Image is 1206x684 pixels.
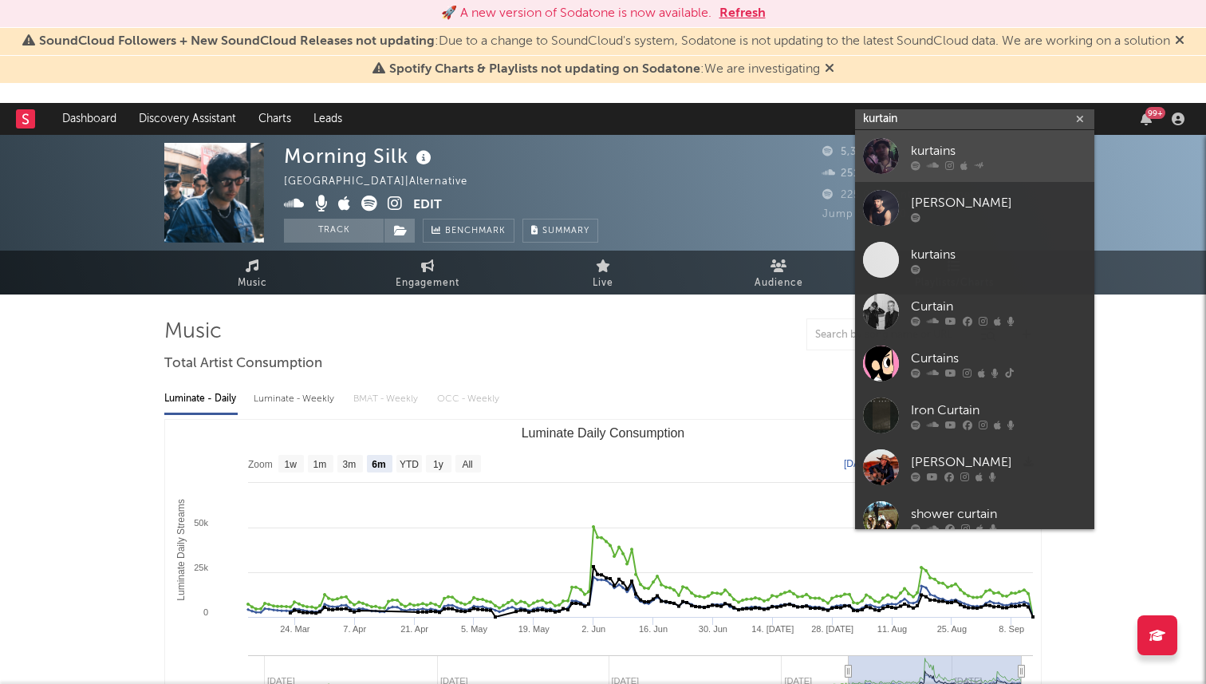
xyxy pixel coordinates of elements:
[1145,107,1165,119] div: 99 +
[39,35,435,48] span: SoundCloud Followers + New SoundCloud Releases not updating
[340,251,515,295] a: Engagement
[461,624,488,634] text: 5. May
[719,4,766,23] button: Refresh
[413,196,442,215] button: Edit
[691,251,866,295] a: Audience
[203,607,208,617] text: 0
[911,504,1086,524] div: shower curtain
[194,563,208,572] text: 25k
[825,63,834,76] span: Dismiss
[877,624,907,634] text: 11. Aug
[855,182,1094,234] a: [PERSON_NAME]
[389,63,700,76] span: Spotify Charts & Playlists not updating on Sodatone
[639,624,668,634] text: 16. Jun
[445,222,506,241] span: Benchmark
[51,103,128,135] a: Dashboard
[911,141,1086,160] div: kurtains
[128,103,247,135] a: Discovery Assistant
[581,624,605,634] text: 2. Jun
[194,518,208,528] text: 50k
[911,401,1086,420] div: Iron Curtain
[855,389,1094,441] a: Iron Curtain
[844,458,874,469] text: [DATE]
[751,624,794,634] text: 14. [DATE]
[302,103,353,135] a: Leads
[822,190,981,200] span: 225,005 Monthly Listeners
[164,385,238,413] div: Luminate - Daily
[855,130,1094,182] a: kurtains
[164,251,340,295] a: Music
[855,109,1094,129] input: Search for artists
[284,143,436,169] div: Morning Silk
[911,245,1086,264] div: kurtains
[937,624,967,634] text: 25. Aug
[343,459,357,470] text: 3m
[248,459,273,470] text: Zoom
[911,297,1086,316] div: Curtain
[755,274,803,293] span: Audience
[515,251,691,295] a: Live
[822,147,870,157] span: 5,395
[699,624,727,634] text: 30. Jun
[284,219,384,243] button: Track
[855,338,1094,389] a: Curtains
[522,219,598,243] button: Summary
[433,459,443,470] text: 1y
[372,459,385,470] text: 6m
[1141,113,1152,125] button: 99+
[911,453,1086,472] div: [PERSON_NAME]
[811,624,853,634] text: 28. [DATE]
[254,385,337,413] div: Luminate - Weekly
[285,459,298,470] text: 1w
[855,493,1094,545] a: shower curtain
[284,172,486,192] div: [GEOGRAPHIC_DATA] | Alternative
[313,459,327,470] text: 1m
[855,441,1094,493] a: [PERSON_NAME]
[238,274,267,293] span: Music
[462,459,472,470] text: All
[39,35,1170,48] span: : Due to a change to SoundCloud's system, Sodatone is not updating to the latest SoundCloud data....
[518,624,550,634] text: 19. May
[396,274,459,293] span: Engagement
[911,349,1086,368] div: Curtains
[343,624,366,634] text: 7. Apr
[1175,35,1184,48] span: Dismiss
[593,274,613,293] span: Live
[822,209,916,219] span: Jump Score: 80.2
[400,624,428,634] text: 21. Apr
[542,227,589,235] span: Summary
[807,329,975,342] input: Search by song name or URL
[522,426,685,440] text: Luminate Daily Consumption
[999,624,1024,634] text: 8. Sep
[164,354,322,374] span: Total Artist Consumption
[247,103,302,135] a: Charts
[400,459,419,470] text: YTD
[911,193,1086,212] div: [PERSON_NAME]
[855,286,1094,338] a: Curtain
[822,168,859,179] span: 251
[441,4,711,23] div: 🚀 A new version of Sodatone is now available.
[423,219,514,243] a: Benchmark
[389,63,820,76] span: : We are investigating
[855,234,1094,286] a: kurtains
[175,499,187,600] text: Luminate Daily Streams
[280,624,310,634] text: 24. Mar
